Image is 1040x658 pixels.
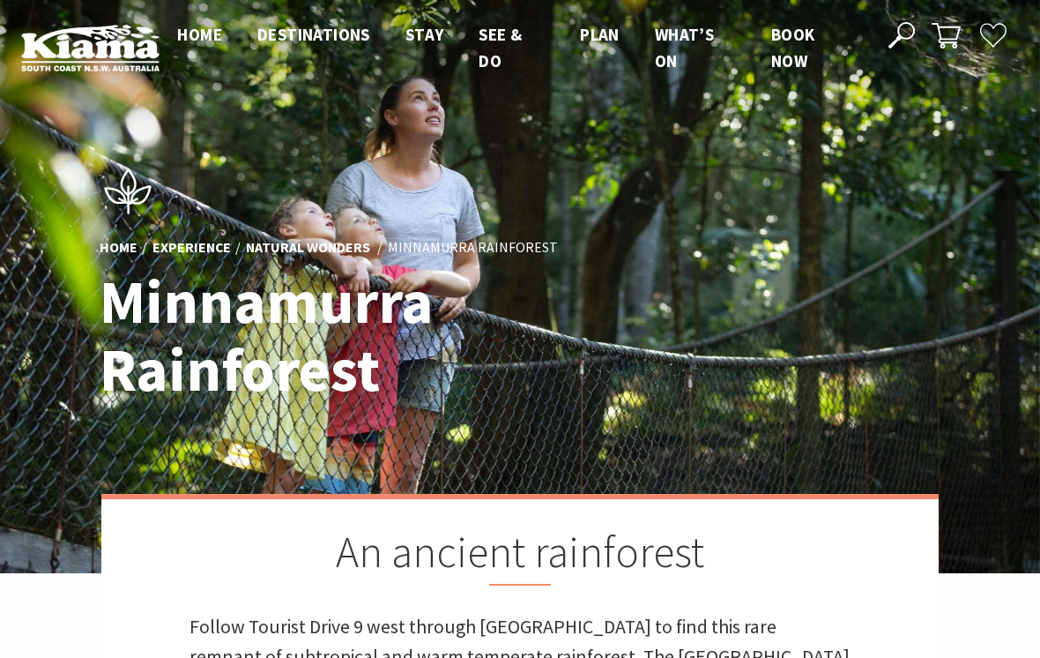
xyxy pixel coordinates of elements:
h2: An ancient rainforest [189,526,851,586]
span: Stay [405,24,444,45]
img: Kiama Logo [21,24,160,71]
a: Experience [152,238,231,258]
span: Destinations [257,24,370,45]
span: What’s On [655,24,714,71]
h1: Minnamurra Rainforest [100,268,598,403]
span: See & Do [479,24,522,71]
a: Natural Wonders [246,238,370,258]
a: Home [100,238,137,258]
nav: Main Menu [160,21,867,75]
span: Book now [771,24,815,71]
span: Plan [580,24,620,45]
span: Home [177,24,222,45]
li: Minnamurra Rainforest [388,236,558,258]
